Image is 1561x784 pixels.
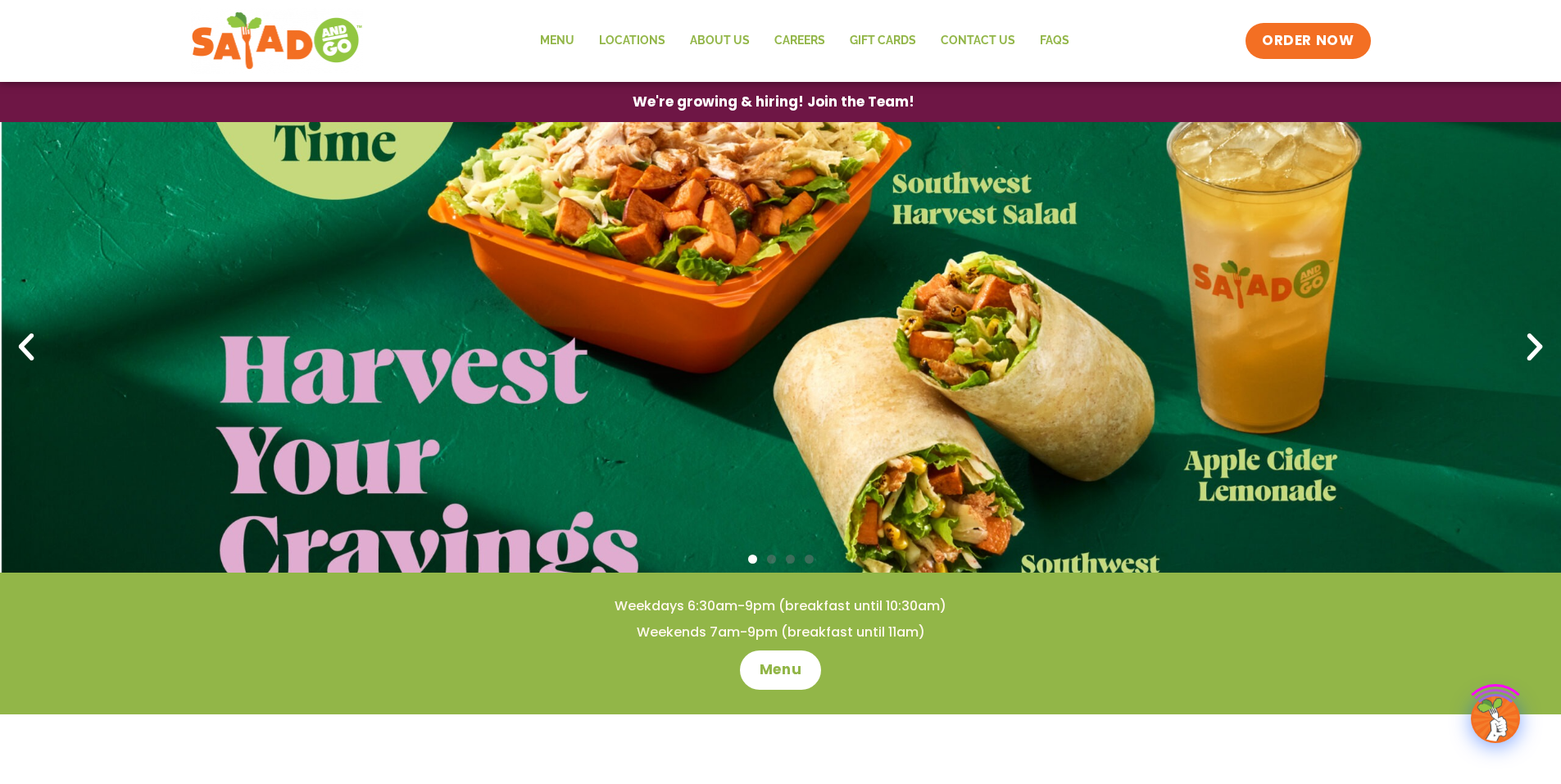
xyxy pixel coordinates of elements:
a: Careers [762,22,837,60]
a: Menu [528,22,587,60]
a: GIFT CARDS [837,22,928,60]
span: We're growing & hiring! Join the Team! [633,95,914,109]
span: Go to slide 2 [767,555,776,564]
a: Menu [740,650,821,690]
a: Contact Us [928,22,1028,60]
img: new-SAG-logo-768×292 [191,8,364,74]
span: Menu [760,660,801,680]
a: ORDER NOW [1246,23,1370,59]
nav: Menu [528,22,1082,60]
span: ORDER NOW [1262,31,1354,51]
a: We're growing & hiring! Join the Team! [608,83,939,121]
h4: Weekdays 6:30am-9pm (breakfast until 10:30am) [33,597,1528,615]
div: Previous slide [8,329,44,365]
a: Locations [587,22,678,60]
span: Go to slide 3 [786,555,795,564]
a: About Us [678,22,762,60]
span: Go to slide 4 [805,555,814,564]
div: Next slide [1517,329,1553,365]
span: Go to slide 1 [748,555,757,564]
a: FAQs [1028,22,1082,60]
h4: Weekends 7am-9pm (breakfast until 11am) [33,623,1528,641]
